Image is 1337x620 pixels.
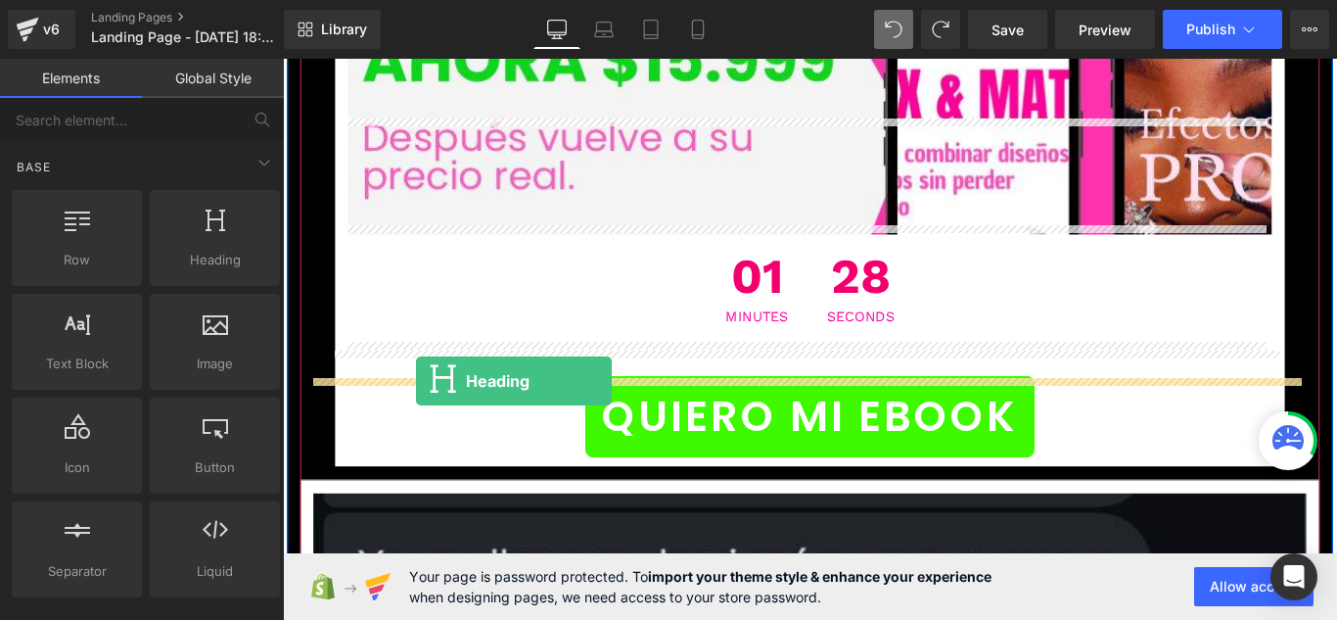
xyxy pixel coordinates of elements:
[156,250,274,270] span: Heading
[18,250,136,270] span: Row
[8,10,75,49] a: v6
[1290,10,1329,49] button: More
[15,158,53,176] span: Base
[409,566,991,607] span: Your page is password protected. To when designing pages, we need access to your store password.
[91,10,316,25] a: Landing Pages
[1270,553,1317,600] div: Open Intercom Messenger
[497,217,568,282] span: 01
[1186,22,1235,37] span: Publish
[142,59,284,98] a: Global Style
[91,29,279,45] span: Landing Page - [DATE] 18:09:28
[284,10,381,49] a: New Library
[18,457,136,478] span: Icon
[18,561,136,582] span: Separator
[1194,567,1314,606] button: Allow access
[358,367,826,438] span: QUIERO MI EBOOK
[497,282,568,298] span: Minutes
[156,354,274,374] span: Image
[156,457,274,478] span: Button
[1163,10,1282,49] button: Publish
[533,10,580,49] a: Desktop
[340,357,845,449] a: QUIERO MI EBOOK
[874,10,913,49] button: Undo
[627,10,674,49] a: Tablet
[156,561,274,582] span: Liquid
[1055,10,1155,49] a: Preview
[612,282,687,298] span: Seconds
[991,20,1024,40] span: Save
[18,354,136,374] span: Text Block
[648,568,991,585] strong: import your theme style & enhance your experience
[921,10,960,49] button: Redo
[612,217,687,282] span: 28
[1079,20,1131,40] span: Preview
[321,21,367,38] span: Library
[39,17,64,42] div: v6
[674,10,721,49] a: Mobile
[580,10,627,49] a: Laptop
